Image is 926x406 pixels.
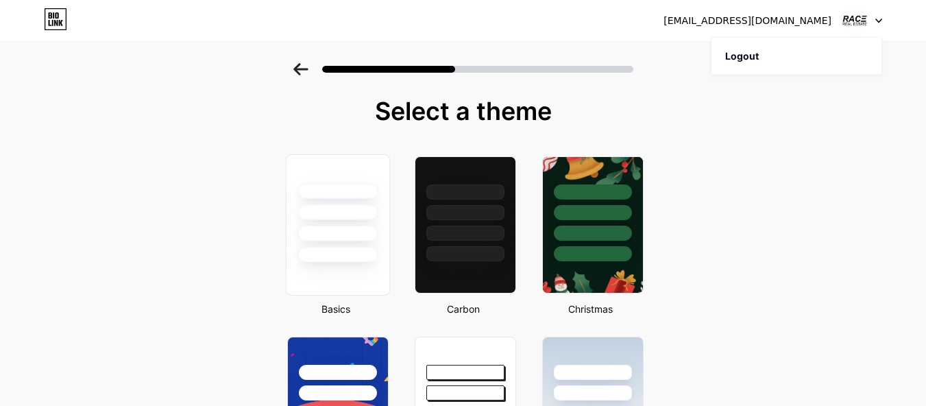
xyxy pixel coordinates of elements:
div: Select a theme [282,97,645,125]
li: Logout [711,38,881,75]
img: racerealestate [842,8,868,34]
div: Carbon [411,302,516,316]
div: Christmas [538,302,644,316]
div: [EMAIL_ADDRESS][DOMAIN_NAME] [663,14,831,28]
div: Basics [283,302,389,316]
